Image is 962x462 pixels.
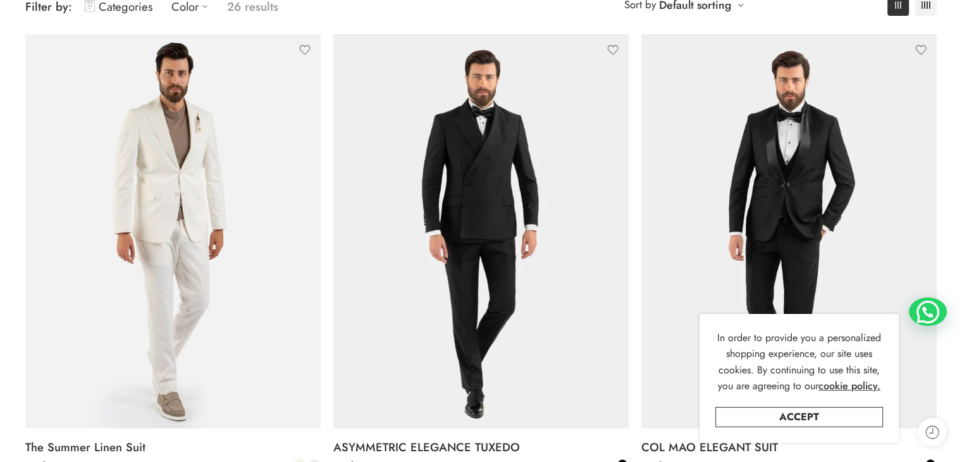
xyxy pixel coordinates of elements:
a: ASYMMETRIC ELEGANCE TUXEDO [333,435,629,460]
a: COL MAO ELEGANT SUIT [641,435,937,460]
a: cookie policy. [818,378,880,394]
span: In order to provide you a personalized shopping experience, our site uses cookies. By continuing ... [717,330,881,394]
a: The Summer Linen Suit [25,435,321,460]
a: Accept [715,407,883,427]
